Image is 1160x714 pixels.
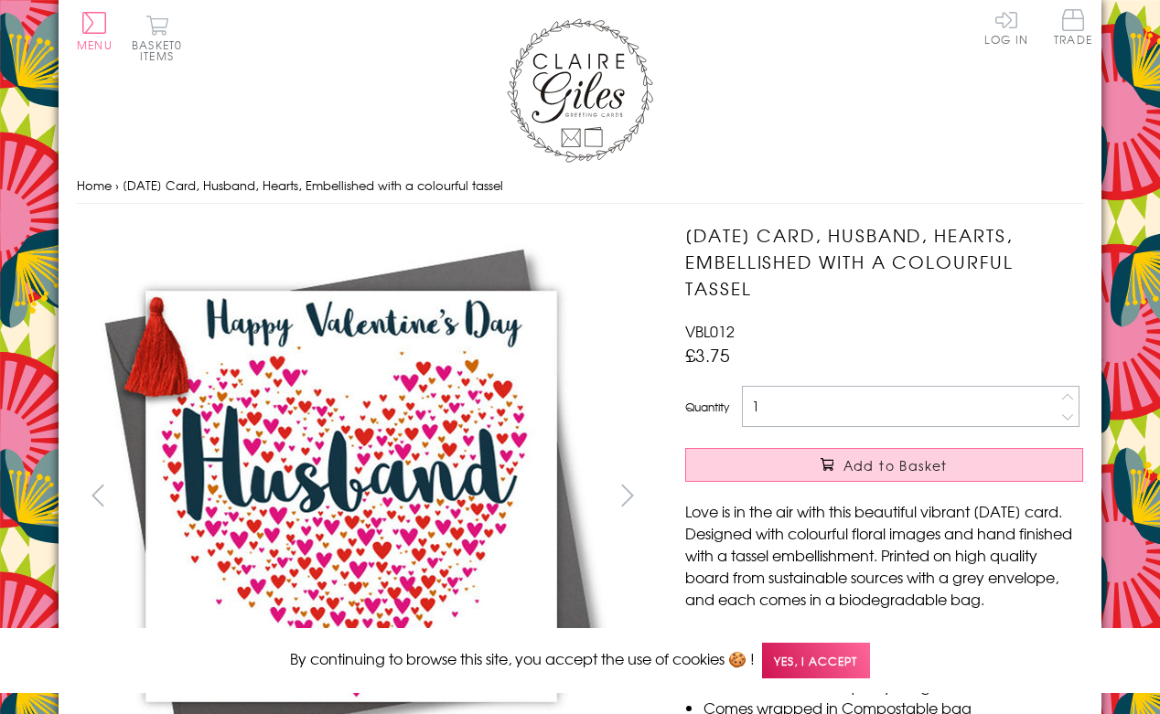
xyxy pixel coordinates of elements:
[685,500,1083,610] p: Love is in the air with this beautiful vibrant [DATE] card. Designed with colourful floral images...
[843,456,948,474] span: Add to Basket
[607,474,649,516] button: next
[685,448,1083,482] button: Add to Basket
[77,176,112,194] a: Home
[77,167,1083,205] nav: breadcrumbs
[685,399,729,415] label: Quantity
[77,12,113,50] button: Menu
[685,320,735,342] span: VBL012
[685,342,730,368] span: £3.75
[132,15,182,61] button: Basket0 items
[123,176,503,194] span: [DATE] Card, Husband, Hearts, Embellished with a colourful tassel
[507,18,653,163] img: Claire Giles Greetings Cards
[984,9,1028,45] a: Log In
[1054,9,1092,45] span: Trade
[77,37,113,53] span: Menu
[1054,9,1092,48] a: Trade
[140,37,182,64] span: 0 items
[115,176,119,194] span: ›
[77,474,118,516] button: prev
[762,643,870,678] span: Yes, I accept
[685,222,1083,301] h1: [DATE] Card, Husband, Hearts, Embellished with a colourful tassel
